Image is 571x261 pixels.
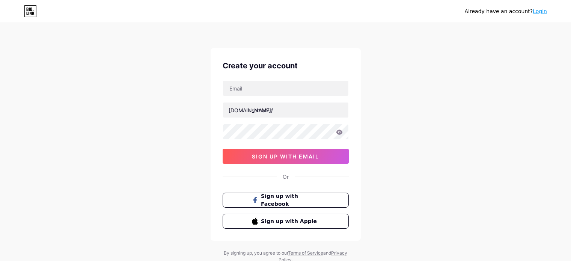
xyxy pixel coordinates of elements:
a: Terms of Service [288,250,323,256]
span: sign up with email [252,153,319,160]
div: [DOMAIN_NAME]/ [229,106,273,114]
input: username [223,103,348,118]
div: Or [283,173,289,181]
div: Create your account [223,60,349,71]
button: sign up with email [223,149,349,164]
div: Already have an account? [465,8,547,15]
button: Sign up with Facebook [223,193,349,208]
a: Login [533,8,547,14]
span: Sign up with Apple [261,217,319,225]
button: Sign up with Apple [223,214,349,229]
input: Email [223,81,348,96]
span: Sign up with Facebook [261,192,319,208]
